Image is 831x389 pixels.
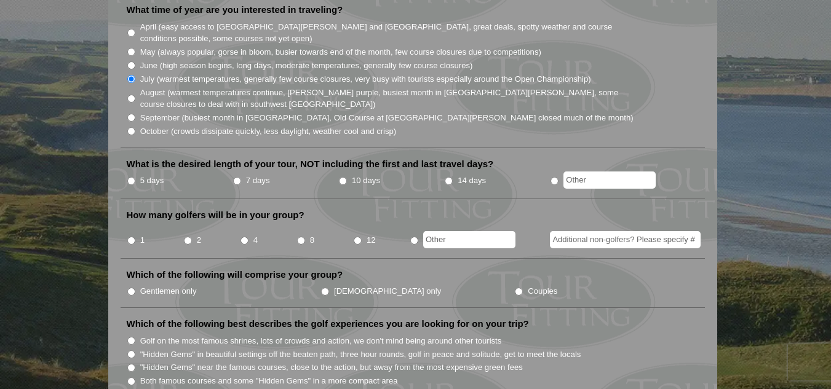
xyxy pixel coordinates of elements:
[563,171,656,189] input: Other
[140,234,145,246] label: 1
[352,175,380,187] label: 10 days
[367,234,376,246] label: 12
[550,231,701,248] input: Additional non-golfers? Please specify #
[246,175,270,187] label: 7 days
[310,234,314,246] label: 8
[140,361,523,374] label: "Hidden Gems" near the famous courses, close to the action, but away from the most expensive gree...
[127,158,494,170] label: What is the desired length of your tour, NOT including the first and last travel days?
[528,285,557,297] label: Couples
[140,175,164,187] label: 5 days
[140,348,581,361] label: "Hidden Gems" in beautiful settings off the beaten path, three hour rounds, golf in peace and sol...
[140,21,635,45] label: April (easy access to [GEOGRAPHIC_DATA][PERSON_NAME] and [GEOGRAPHIC_DATA], great deals, spotty w...
[140,73,591,85] label: July (warmest temperatures, generally few course closures, very busy with tourists especially aro...
[127,209,304,221] label: How many golfers will be in your group?
[140,285,197,297] label: Gentlemen only
[253,234,258,246] label: 4
[140,335,502,347] label: Golf on the most famous shrines, lots of crowds and action, we don't mind being around other tour...
[140,112,634,124] label: September (busiest month in [GEOGRAPHIC_DATA], Old Course at [GEOGRAPHIC_DATA][PERSON_NAME] close...
[140,46,541,58] label: May (always popular, gorse in bloom, busier towards end of the month, few course closures due to ...
[127,4,343,16] label: What time of year are you interested in traveling?
[334,285,441,297] label: [DEMOGRAPHIC_DATA] only
[197,234,201,246] label: 2
[423,231,515,248] input: Other
[140,125,397,138] label: October (crowds dissipate quickly, less daylight, weather cool and crisp)
[127,269,343,281] label: Which of the following will comprise your group?
[140,60,473,72] label: June (high season begins, long days, moderate temperatures, generally few course closures)
[127,318,529,330] label: Which of the following best describes the golf experiences you are looking for on your trip?
[458,175,486,187] label: 14 days
[140,375,398,387] label: Both famous courses and some "Hidden Gems" in a more compact area
[140,87,635,111] label: August (warmest temperatures continue, [PERSON_NAME] purple, busiest month in [GEOGRAPHIC_DATA][P...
